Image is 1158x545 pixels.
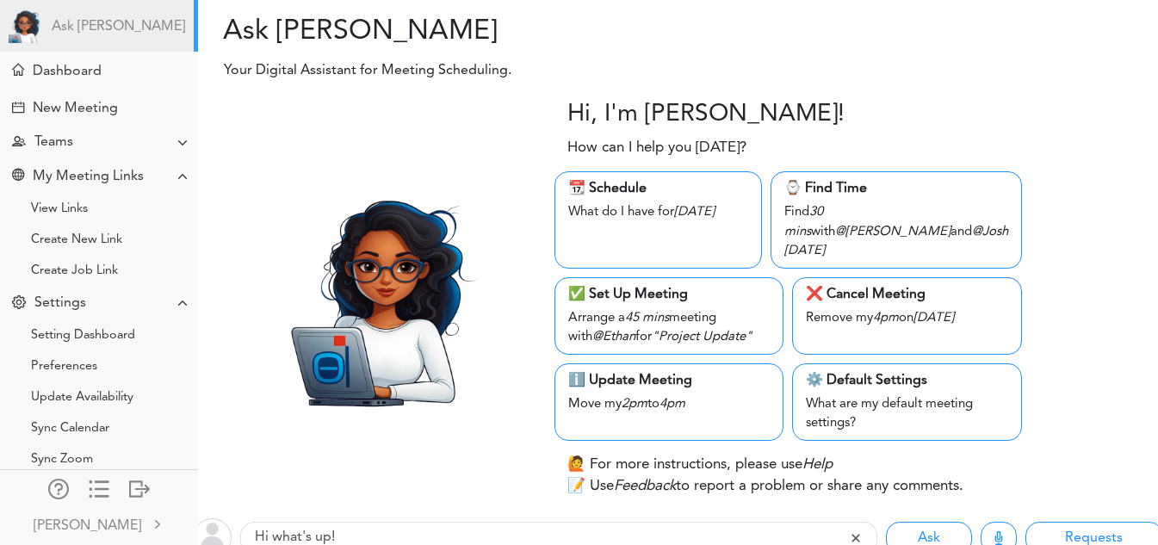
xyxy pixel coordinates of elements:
div: Change Settings [12,295,26,312]
div: Create Job Link [31,267,118,276]
i: [DATE] [784,245,825,257]
p: 📝 Use to report a problem or share any comments. [567,475,963,498]
div: ❌ Cancel Meeting [806,284,1007,305]
a: Change side menu [89,479,109,503]
div: Home [12,64,24,76]
i: [DATE] [913,312,954,325]
a: Ask [PERSON_NAME] [52,19,185,35]
p: Your Digital Assistant for Meeting Scheduling. [212,60,884,81]
div: [PERSON_NAME] [34,516,141,536]
div: Create New Link [31,236,122,245]
i: Feedback [614,479,676,493]
div: ⚙️ Default Settings [806,370,1007,391]
div: Show only icons [89,479,109,496]
div: ✅ Set Up Meeting [568,284,770,305]
h2: Ask [PERSON_NAME] [211,15,666,48]
i: 2pm [622,398,647,411]
div: What are my default meeting settings? [806,391,1007,434]
div: Setting Dashboard [31,331,135,340]
h3: Hi, I'm [PERSON_NAME]! [567,101,845,130]
div: Manage Members and Externals [48,479,69,496]
div: Move my to [568,391,770,415]
p: 🙋 For more instructions, please use [567,454,833,476]
div: Find with and [784,199,1008,262]
div: Remove my on [806,305,1007,329]
div: Creating Meeting [12,102,24,114]
div: Preferences [31,362,97,371]
div: Arrange a meeting with for [568,305,770,348]
div: 📆 Schedule [568,178,748,199]
i: @Ethan [592,331,635,344]
i: @Josh [972,226,1008,238]
div: Sync Calendar [31,424,109,433]
div: My Meeting Links [33,169,144,185]
div: Sync Zoom [31,455,93,464]
div: Log out [129,479,150,496]
img: Powered by TEAMCAL AI [9,9,43,43]
i: Help [802,457,833,472]
i: [DATE] [674,206,715,219]
div: View Links [31,205,88,214]
div: Teams [34,134,73,151]
a: [PERSON_NAME] [2,505,196,543]
div: Update Availability [31,393,133,402]
div: New Meeting [33,101,118,117]
div: ℹ️ Update Meeting [568,370,770,391]
div: Settings [34,295,86,312]
img: Zara.png [258,178,500,420]
div: Share Meeting Link [12,169,24,185]
div: What do I have for [568,199,748,223]
p: How can I help you [DATE]? [567,137,746,159]
i: 4pm [873,312,899,325]
i: 4pm [660,398,685,411]
i: "Project Update" [652,331,752,344]
div: ⌚️ Find Time [784,178,1008,199]
i: 30 mins [784,206,823,238]
div: Dashboard [33,64,102,80]
i: 45 mins [625,312,669,325]
i: @[PERSON_NAME] [835,226,951,238]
